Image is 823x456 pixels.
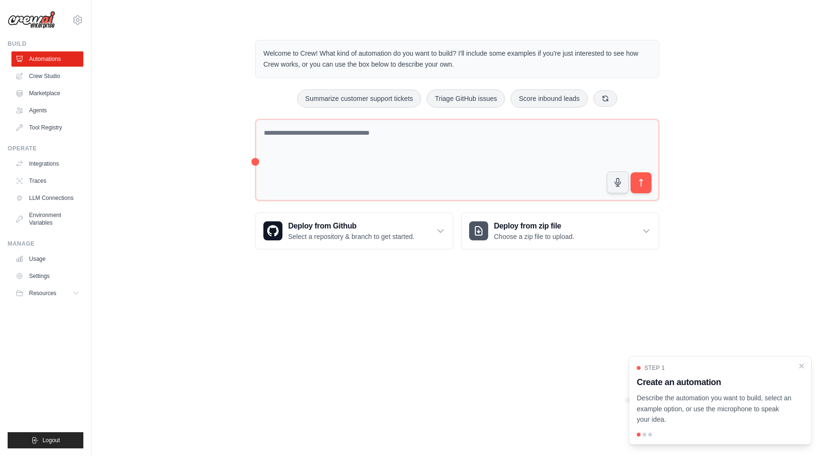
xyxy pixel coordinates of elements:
[288,220,414,232] h3: Deploy from Github
[11,69,83,84] a: Crew Studio
[11,251,83,267] a: Usage
[11,208,83,230] a: Environment Variables
[494,220,574,232] h3: Deploy from zip file
[42,436,60,444] span: Logout
[263,48,651,70] p: Welcome to Crew! What kind of automation do you want to build? I'll include some examples if you'...
[775,410,823,456] iframe: Chat Widget
[644,364,665,372] span: Step 1
[11,103,83,118] a: Agents
[11,173,83,188] a: Traces
[494,232,574,241] p: Choose a zip file to upload.
[11,51,83,67] a: Automations
[11,286,83,301] button: Resources
[297,89,421,108] button: Summarize customer support tickets
[637,393,792,425] p: Describe the automation you want to build, select an example option, or use the microphone to spe...
[8,240,83,248] div: Manage
[511,89,588,108] button: Score inbound leads
[8,11,55,29] img: Logo
[11,190,83,206] a: LLM Connections
[8,40,83,48] div: Build
[11,268,83,284] a: Settings
[8,145,83,152] div: Operate
[11,156,83,171] a: Integrations
[11,120,83,135] a: Tool Registry
[427,89,505,108] button: Triage GitHub issues
[288,232,414,241] p: Select a repository & branch to get started.
[798,362,805,370] button: Close walkthrough
[637,376,792,389] h3: Create an automation
[11,86,83,101] a: Marketplace
[8,432,83,448] button: Logout
[29,289,56,297] span: Resources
